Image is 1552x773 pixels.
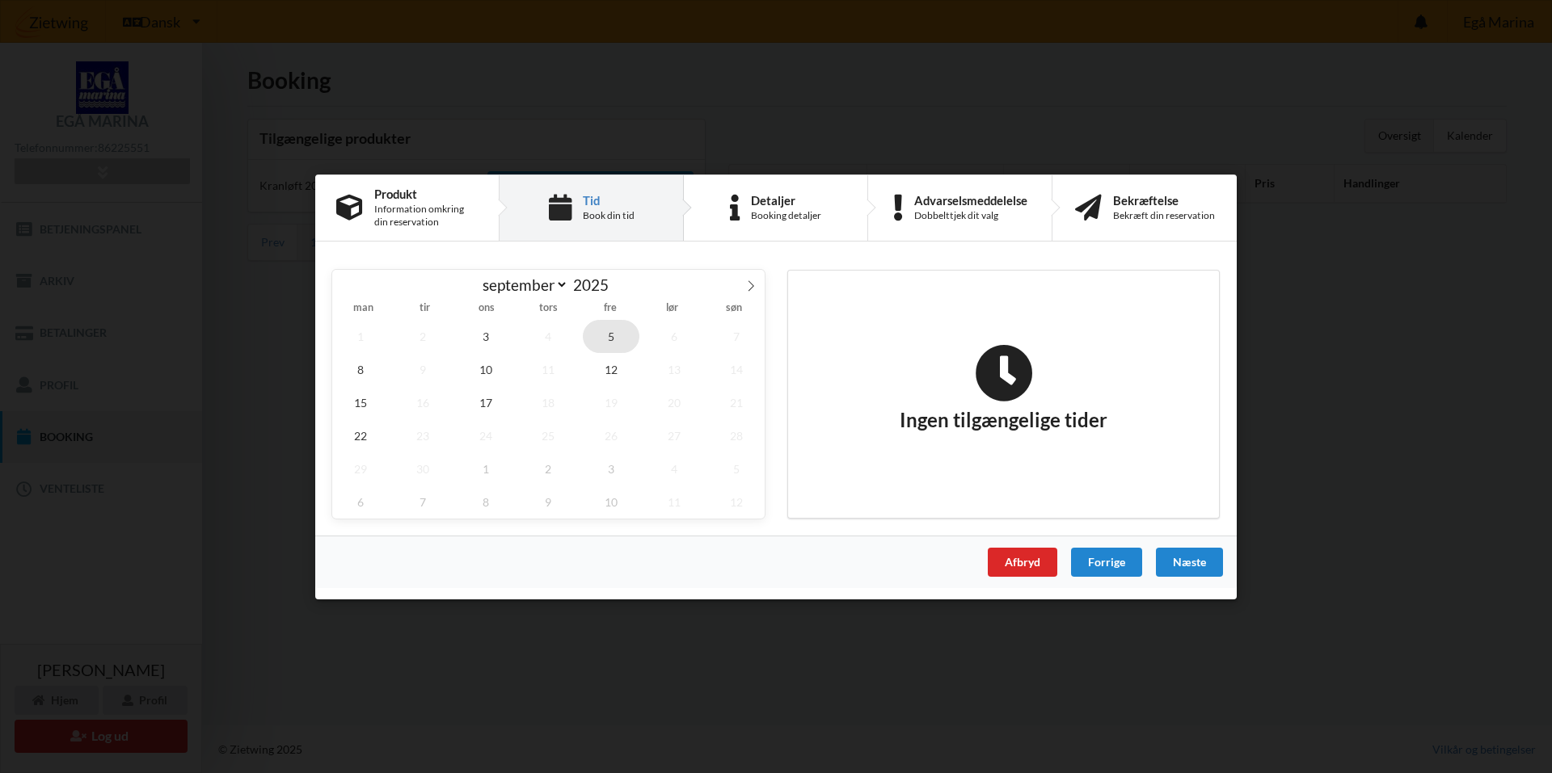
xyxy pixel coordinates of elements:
[568,275,622,294] input: Year
[458,452,514,485] span: oktober 1, 2025
[1113,209,1215,222] div: Bekræft din reservation
[708,352,765,385] span: september 14, 2025
[703,303,765,313] span: søn
[583,485,639,518] span: oktober 10, 2025
[751,209,821,222] div: Booking detaljer
[521,319,577,352] span: september 4, 2025
[517,303,579,313] span: tors
[332,303,394,313] span: man
[708,385,765,418] span: september 21, 2025
[583,319,639,352] span: september 5, 2025
[646,352,702,385] span: september 13, 2025
[458,352,514,385] span: september 10, 2025
[374,187,478,200] div: Produkt
[521,418,577,452] span: september 25, 2025
[395,418,452,452] span: september 23, 2025
[751,193,821,206] div: Detaljer
[332,319,389,352] span: september 1, 2025
[458,485,514,518] span: oktober 8, 2025
[583,209,635,222] div: Book din tid
[332,485,389,518] span: oktober 6, 2025
[914,209,1027,222] div: Dobbelttjek dit valg
[521,452,577,485] span: oktober 2, 2025
[395,452,452,485] span: september 30, 2025
[332,385,389,418] span: september 15, 2025
[583,352,639,385] span: september 12, 2025
[900,343,1107,432] h2: Ingen tilgængelige tider
[583,385,639,418] span: september 19, 2025
[1113,193,1215,206] div: Bekræftelse
[646,452,702,485] span: oktober 4, 2025
[394,303,455,313] span: tir
[580,303,641,313] span: fre
[475,275,569,295] select: Month
[708,452,765,485] span: oktober 5, 2025
[708,319,765,352] span: september 7, 2025
[646,385,702,418] span: september 20, 2025
[1071,547,1142,576] div: Forrige
[646,418,702,452] span: september 27, 2025
[458,385,514,418] span: september 17, 2025
[395,485,452,518] span: oktober 7, 2025
[458,418,514,452] span: september 24, 2025
[708,418,765,452] span: september 28, 2025
[458,319,514,352] span: september 3, 2025
[1156,547,1223,576] div: Næste
[521,485,577,518] span: oktober 9, 2025
[914,193,1027,206] div: Advarselsmeddelelse
[646,319,702,352] span: september 6, 2025
[395,385,452,418] span: september 16, 2025
[641,303,702,313] span: lør
[583,452,639,485] span: oktober 3, 2025
[521,385,577,418] span: september 18, 2025
[332,418,389,452] span: september 22, 2025
[395,352,452,385] span: september 9, 2025
[332,452,389,485] span: september 29, 2025
[456,303,517,313] span: ons
[374,203,478,229] div: Information omkring din reservation
[521,352,577,385] span: september 11, 2025
[708,485,765,518] span: oktober 12, 2025
[583,418,639,452] span: september 26, 2025
[988,547,1057,576] div: Afbryd
[583,193,635,206] div: Tid
[332,352,389,385] span: september 8, 2025
[395,319,452,352] span: september 2, 2025
[646,485,702,518] span: oktober 11, 2025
